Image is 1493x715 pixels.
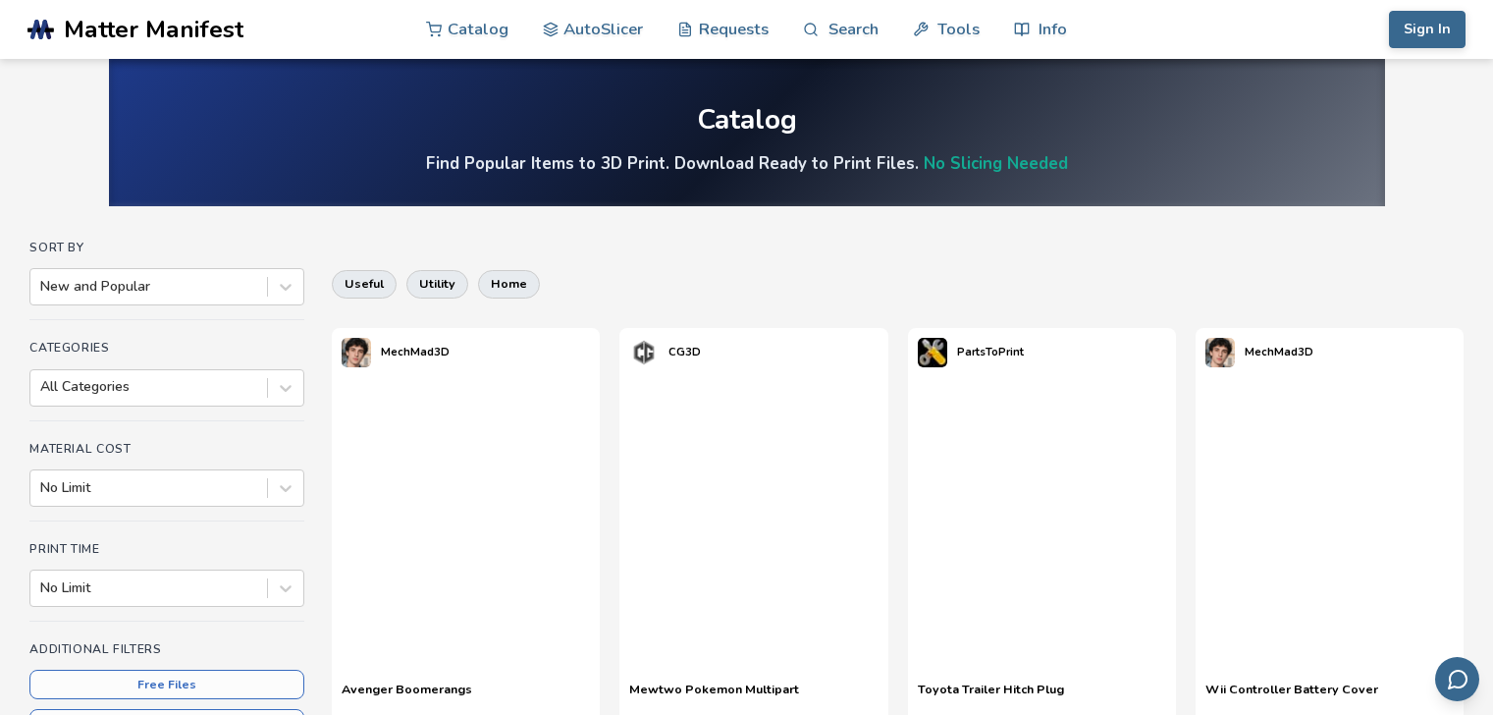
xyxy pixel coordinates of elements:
[1205,338,1235,367] img: MechMad3D's profile
[29,442,304,456] h4: Material Cost
[40,379,44,395] input: All Categories
[40,580,44,596] input: No Limit
[29,542,304,556] h4: Print Time
[1205,682,1378,711] a: Wii Controller Battery Cover
[29,642,304,656] h4: Additional Filters
[29,670,304,699] button: Free Files
[342,682,472,711] a: Avenger Boomerangs
[908,328,1034,377] a: PartsToPrint's profilePartsToPrint
[629,338,659,367] img: CG3D's profile
[1196,328,1323,377] a: MechMad3D's profileMechMad3D
[381,342,450,362] p: MechMad3D
[332,270,397,298] button: useful
[1389,11,1466,48] button: Sign In
[924,152,1068,175] a: No Slicing Needed
[1245,342,1313,362] p: MechMad3D
[619,328,711,377] a: CG3D's profileCG3D
[629,682,799,711] a: Mewtwo Pokemon Multipart
[332,328,459,377] a: MechMad3D's profileMechMad3D
[957,342,1024,362] p: PartsToPrint
[40,279,44,295] input: New and Popular
[64,16,243,43] span: Matter Manifest
[478,270,540,298] button: home
[40,480,44,496] input: No Limit
[426,152,1068,175] h4: Find Popular Items to 3D Print. Download Ready to Print Files.
[918,338,947,367] img: PartsToPrint's profile
[668,342,701,362] p: CG3D
[342,338,371,367] img: MechMad3D's profile
[29,241,304,254] h4: Sort By
[29,341,304,355] h4: Categories
[406,270,468,298] button: utility
[1435,657,1479,701] button: Send feedback via email
[918,682,1064,711] a: Toyota Trailer Hitch Plug
[697,105,797,136] div: Catalog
